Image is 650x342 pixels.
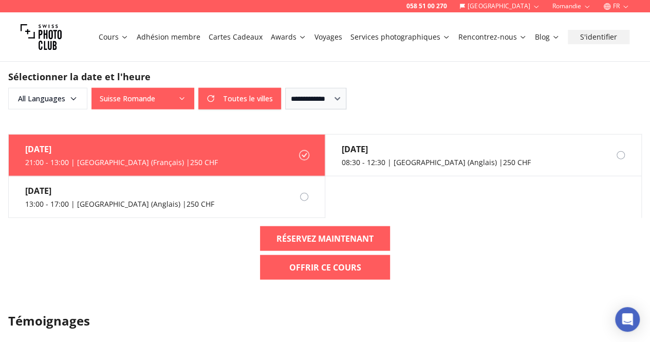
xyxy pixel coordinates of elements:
[95,30,133,44] button: Cours
[25,157,218,168] div: 21:00 - 13:00 | [GEOGRAPHIC_DATA] (Français) | 250 CHF
[615,307,640,332] div: Open Intercom Messenger
[260,255,390,280] a: Offrir ce cours
[289,261,361,274] b: Offrir ce cours
[342,157,531,168] div: 08:30 - 12:30 | [GEOGRAPHIC_DATA] (Anglais) | 250 CHF
[406,2,447,10] a: 058 51 00 270
[8,88,87,110] button: All Languages
[198,88,281,110] button: Toutes le villes
[276,232,374,245] b: RÉSERVEZ MAINTENANT
[25,199,214,209] div: 13:00 - 17:00 | [GEOGRAPHIC_DATA] (Anglais) | 250 CHF
[8,313,642,329] h3: Témoignages
[342,143,531,155] div: [DATE]
[137,32,200,42] a: Adhésion membre
[91,88,194,110] button: Suisse Romande
[350,32,450,42] a: Services photographiques
[267,30,310,44] button: Awards
[271,32,306,42] a: Awards
[209,32,263,42] a: Cartes Cadeaux
[21,16,62,58] img: Swiss photo club
[10,89,86,108] span: All Languages
[454,30,531,44] button: Rencontrez-nous
[535,32,560,42] a: Blog
[133,30,205,44] button: Adhésion membre
[99,32,128,42] a: Cours
[568,30,629,44] button: S'identifier
[260,226,390,251] a: RÉSERVEZ MAINTENANT
[458,32,527,42] a: Rencontrez-nous
[25,185,214,197] div: [DATE]
[8,69,642,84] h2: Sélectionner la date et l'heure
[310,30,346,44] button: Voyages
[531,30,564,44] button: Blog
[25,143,218,155] div: [DATE]
[205,30,267,44] button: Cartes Cadeaux
[314,32,342,42] a: Voyages
[346,30,454,44] button: Services photographiques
